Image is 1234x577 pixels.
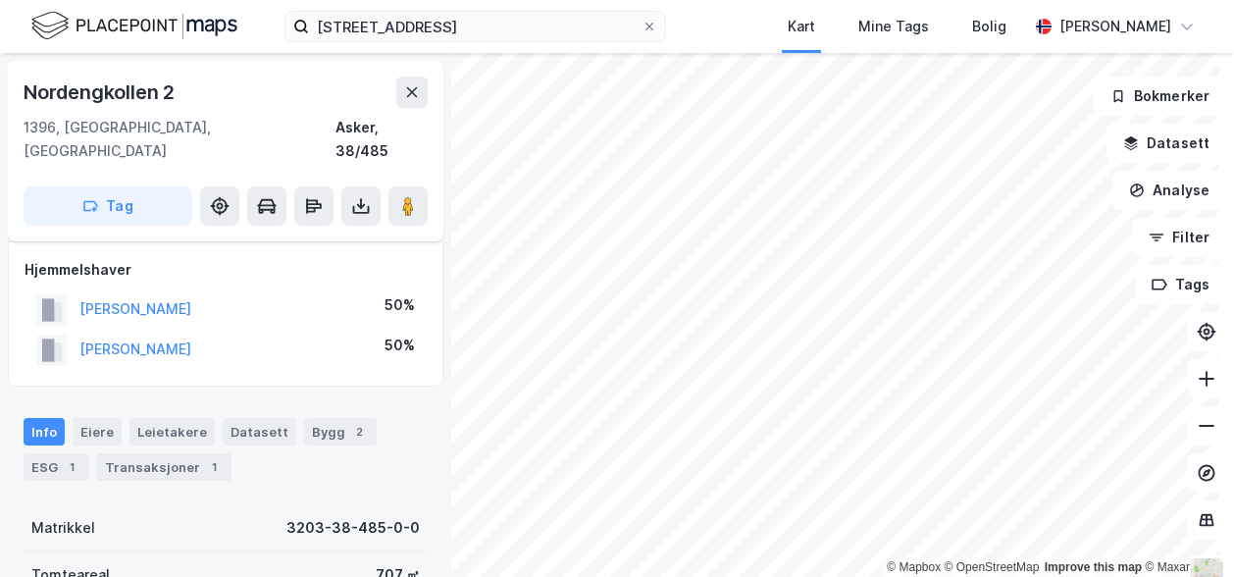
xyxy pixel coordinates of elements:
button: Tag [24,186,192,226]
div: 1396, [GEOGRAPHIC_DATA], [GEOGRAPHIC_DATA] [24,116,335,163]
img: logo.f888ab2527a4732fd821a326f86c7f29.svg [31,9,237,43]
div: Asker, 38/485 [335,116,428,163]
div: Matrikkel [31,516,95,540]
div: Kart [788,15,815,38]
div: 1 [204,457,224,477]
a: OpenStreetMap [945,560,1040,574]
button: Datasett [1106,124,1226,163]
div: 3203-38-485-0-0 [286,516,420,540]
a: Improve this map [1045,560,1142,574]
div: [PERSON_NAME] [1059,15,1171,38]
div: Eiere [73,418,122,446]
div: Bolig [972,15,1006,38]
button: Tags [1135,265,1226,304]
div: 50% [385,293,415,317]
div: Nordengkollen 2 [24,77,179,108]
div: Hjemmelshaver [25,258,427,282]
a: Mapbox [887,560,941,574]
input: Søk på adresse, matrikkel, gårdeiere, leietakere eller personer [309,12,642,41]
div: ESG [24,453,89,481]
button: Bokmerker [1094,77,1226,116]
div: Datasett [223,418,296,446]
div: Bygg [304,418,377,446]
div: Transaksjoner [97,453,231,481]
button: Filter [1132,218,1226,257]
div: 2 [349,422,369,442]
div: Mine Tags [858,15,929,38]
div: Info [24,418,65,446]
div: Leietakere [129,418,215,446]
button: Analyse [1112,171,1226,210]
div: 1 [62,457,81,477]
iframe: Chat Widget [1136,483,1234,577]
div: 50% [385,334,415,357]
